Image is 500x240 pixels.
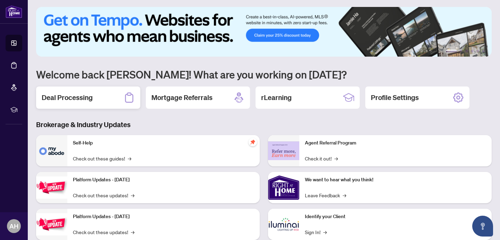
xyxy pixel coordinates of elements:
h2: rLearning [261,93,292,102]
button: 6 [482,50,485,52]
p: Self-Help [73,139,254,147]
p: Platform Updates - [DATE] [73,213,254,221]
a: Check out these updates!→ [73,191,134,199]
span: → [131,228,134,236]
button: Open asap [472,216,493,237]
a: Leave Feedback→ [305,191,346,199]
img: Agent Referral Program [268,141,299,160]
a: Check out these guides!→ [73,155,131,162]
img: We want to hear what you think! [268,172,299,203]
button: 3 [465,50,468,52]
p: Identify your Client [305,213,486,221]
img: logo [6,5,22,18]
button: 1 [446,50,457,52]
span: → [343,191,346,199]
a: Check it out!→ [305,155,338,162]
button: 2 [460,50,462,52]
img: Identify your Client [268,209,299,240]
a: Check out these updates!→ [73,228,134,236]
p: We want to hear what you think! [305,176,486,184]
h2: Profile Settings [371,93,419,102]
h2: Mortgage Referrals [151,93,212,102]
span: → [323,228,327,236]
span: AH [9,221,18,231]
p: Agent Referral Program [305,139,486,147]
img: Slide 0 [36,7,492,57]
a: Sign In!→ [305,228,327,236]
button: 5 [476,50,479,52]
span: pushpin [249,138,257,146]
img: Platform Updates - July 21, 2025 [36,176,67,198]
h1: Welcome back [PERSON_NAME]! What are you working on [DATE]? [36,68,492,81]
span: → [128,155,131,162]
span: → [131,191,134,199]
span: → [334,155,338,162]
p: Platform Updates - [DATE] [73,176,254,184]
img: Self-Help [36,135,67,166]
button: 4 [471,50,474,52]
img: Platform Updates - July 8, 2025 [36,213,67,235]
h2: Deal Processing [42,93,93,102]
h3: Brokerage & Industry Updates [36,120,492,130]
